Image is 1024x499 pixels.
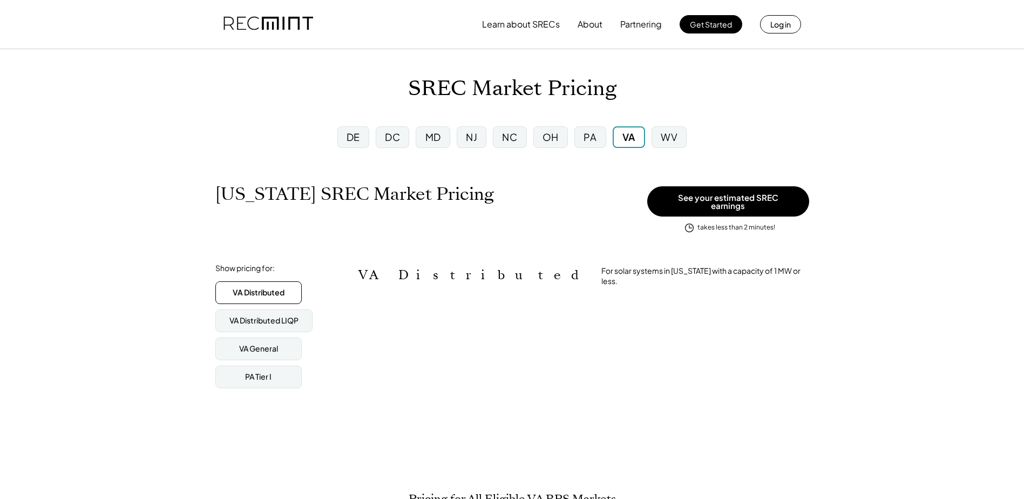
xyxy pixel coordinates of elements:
[245,372,272,382] div: PA Tier I
[661,130,677,144] div: WV
[385,130,400,144] div: DC
[425,130,441,144] div: MD
[601,266,809,287] div: For solar systems in [US_STATE] with a capacity of 1 MW or less.
[622,130,635,144] div: VA
[229,315,299,326] div: VA Distributed LIQP
[223,6,313,43] img: recmint-logotype%403x.png
[239,343,278,354] div: VA General
[578,14,602,35] button: About
[647,186,809,217] button: See your estimated SREC earnings
[482,14,560,35] button: Learn about SRECs
[542,130,559,144] div: OH
[680,15,742,33] button: Get Started
[215,184,494,205] h1: [US_STATE] SREC Market Pricing
[347,130,360,144] div: DE
[697,223,775,232] div: takes less than 2 minutes!
[215,263,275,274] div: Show pricing for:
[620,14,662,35] button: Partnering
[358,267,585,283] h2: VA Distributed
[466,130,477,144] div: NJ
[233,287,284,298] div: VA Distributed
[502,130,517,144] div: NC
[760,15,801,33] button: Log in
[408,76,616,102] h1: SREC Market Pricing
[584,130,596,144] div: PA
